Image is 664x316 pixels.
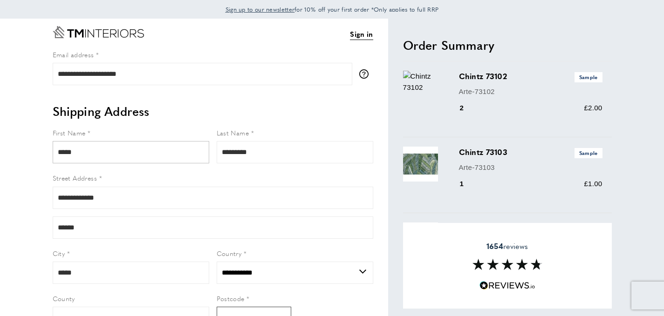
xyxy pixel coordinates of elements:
[403,37,612,54] h2: Order Summary
[226,5,439,13] span: for 10% off your first order *Only applies to full RRP
[53,26,144,38] a: Go to Home page
[575,72,602,82] span: Sample
[584,104,602,112] span: £2.00
[459,147,602,158] h3: Chintz 73103
[53,128,86,137] span: First Name
[350,28,373,40] a: Sign in
[53,249,65,258] span: City
[459,71,602,82] h3: Chintz 73102
[584,180,602,188] span: £1.00
[486,241,503,251] strong: 1654
[217,128,249,137] span: Last Name
[53,173,97,182] span: Street Address
[459,178,477,189] div: 1
[217,294,245,303] span: Postcode
[575,148,602,158] span: Sample
[53,50,94,59] span: Email address
[472,259,542,270] img: Reviews section
[486,242,528,251] span: reviews
[459,102,477,114] div: 2
[359,69,373,79] button: More information
[403,147,438,182] img: Chintz 73103
[217,249,242,258] span: Country
[53,294,75,303] span: County
[226,5,295,14] a: Sign up to our newsletter
[459,162,602,173] p: Arte-73103
[403,222,438,257] img: Chintz 73100
[459,222,602,234] h3: Chintz 73100
[479,281,535,290] img: Reviews.io 5 stars
[459,86,602,97] p: Arte-73102
[53,103,373,120] h2: Shipping Address
[403,71,450,93] img: Chintz 73102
